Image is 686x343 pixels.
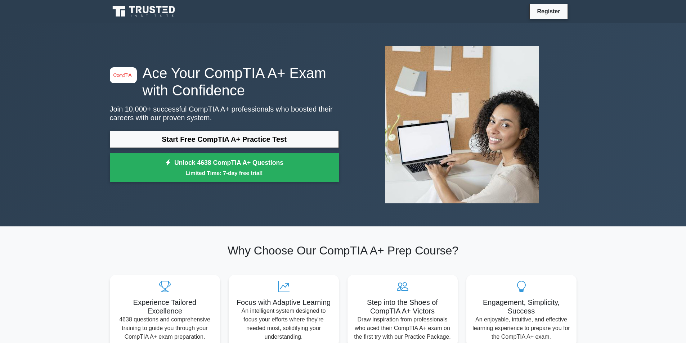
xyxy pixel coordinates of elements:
h5: Step into the Shoes of CompTIA A+ Victors [353,298,452,315]
p: Join 10,000+ successful CompTIA A+ professionals who boosted their careers with our proven system. [110,105,339,122]
p: Draw inspiration from professionals who aced their CompTIA A+ exam on the first try with our Prac... [353,315,452,341]
h1: Ace Your CompTIA A+ Exam with Confidence [110,64,339,99]
p: An intelligent system designed to focus your efforts where they're needed most, solidifying your ... [234,307,333,341]
small: Limited Time: 7-day free trial! [119,169,330,177]
h5: Engagement, Simplicity, Success [472,298,571,315]
h5: Focus with Adaptive Learning [234,298,333,307]
a: Unlock 4638 CompTIA A+ QuestionsLimited Time: 7-day free trial! [110,153,339,182]
h2: Why Choose Our CompTIA A+ Prep Course? [110,244,577,257]
a: Start Free CompTIA A+ Practice Test [110,131,339,148]
p: An enjoyable, intuitive, and effective learning experience to prepare you for the CompTIA A+ exam. [472,315,571,341]
h5: Experience Tailored Excellence [116,298,214,315]
p: 4638 questions and comprehensive training to guide you through your CompTIA A+ exam preparation. [116,315,214,341]
a: Register [533,7,564,16]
